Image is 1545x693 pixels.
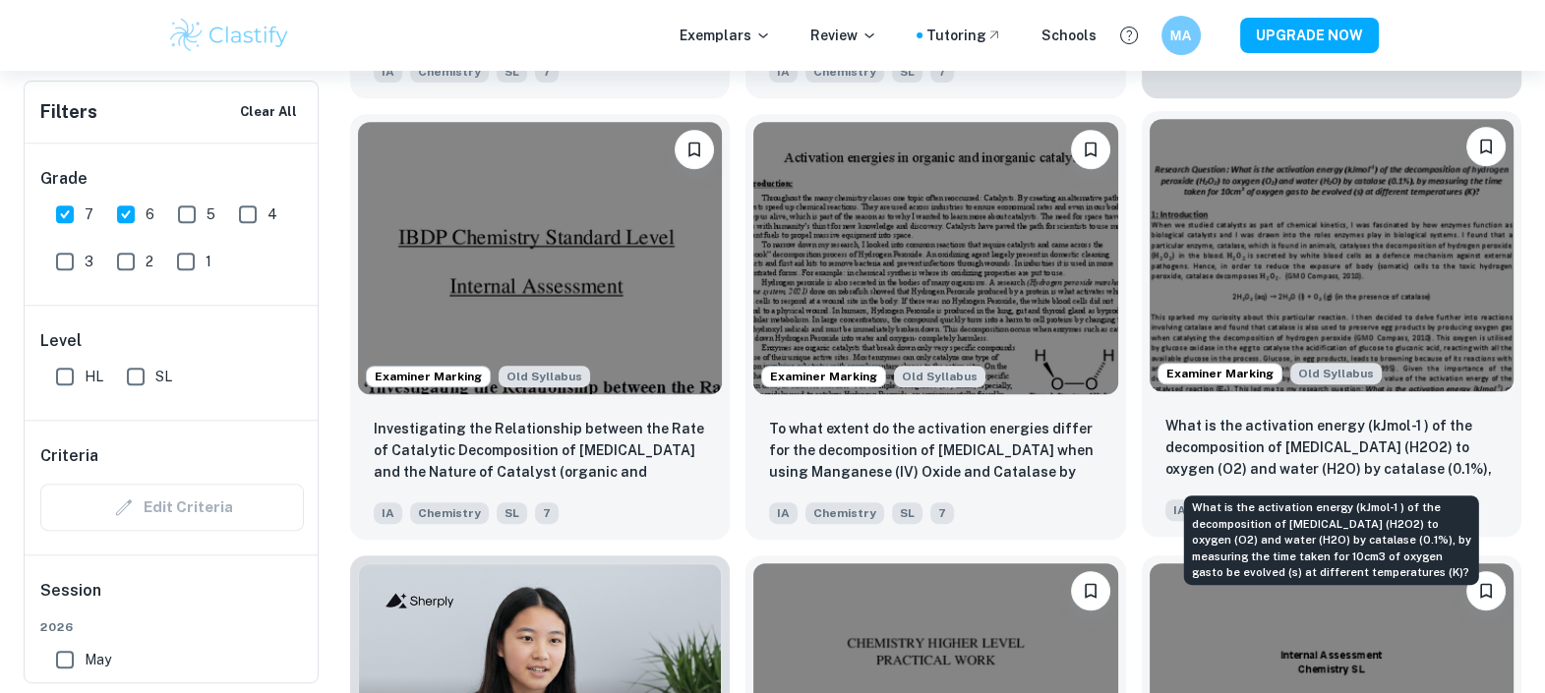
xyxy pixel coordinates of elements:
span: 7 [85,203,93,225]
span: IA [769,502,798,524]
p: Exemplars [680,25,771,46]
span: Chemistry [805,61,884,83]
span: Old Syllabus [1290,363,1382,384]
span: May [85,649,111,670]
p: Review [810,25,877,46]
h6: Filters [40,98,97,126]
span: 7 [930,61,954,83]
span: IA [374,502,402,524]
button: Bookmark [1071,130,1110,169]
span: 7 [535,502,559,524]
span: SL [497,61,527,83]
span: Old Syllabus [894,366,985,387]
a: Tutoring [926,25,1002,46]
span: 7 [535,61,559,83]
span: Chemistry [410,502,489,524]
img: Clastify logo [167,16,292,55]
button: Bookmark [1071,571,1110,610]
span: Examiner Marking [1159,365,1281,382]
span: Examiner Marking [762,368,885,385]
span: Chemistry [805,502,884,524]
span: IA [769,61,798,83]
button: Clear All [235,97,302,127]
span: 4 [267,203,277,225]
span: 5 [207,203,215,225]
span: 7 [930,502,954,524]
span: 2026 [40,618,304,636]
button: Bookmark [1466,127,1506,166]
div: Starting from the May 2025 session, the Chemistry IA requirements have changed. It's OK to refer ... [1290,363,1382,384]
img: Chemistry IA example thumbnail: What is the activation energy (kJmol-1 ) [1150,119,1514,392]
a: Schools [1041,25,1097,46]
span: 3 [85,251,93,272]
p: What is the activation energy (kJmol-1 ) of the decomposition of hydrogen peroxide (H2O2) to oxyg... [1165,415,1498,482]
span: 6 [146,203,154,225]
span: HL [85,366,103,387]
span: Old Syllabus [499,366,590,387]
a: Examiner MarkingStarting from the May 2025 session, the Chemistry IA requirements have changed. I... [745,114,1125,541]
a: Examiner MarkingStarting from the May 2025 session, the Chemistry IA requirements have changed. I... [350,114,730,541]
span: SL [892,61,922,83]
h6: Grade [40,167,304,191]
span: IA [374,61,402,83]
span: 2 [146,251,153,272]
div: Starting from the May 2025 session, the Chemistry IA requirements have changed. It's OK to refer ... [894,366,985,387]
h6: Session [40,579,304,618]
span: SL [892,502,922,524]
img: Chemistry IA example thumbnail: Investigating the Relationship between t [358,122,722,395]
p: Investigating the Relationship between the Rate of Catalytic Decomposition of Hydrogen Peroxide a... [374,418,706,485]
p: To what extent do the activation energies differ for the decomposition of hydrogen peroxide when ... [769,418,1101,485]
span: SL [155,366,172,387]
button: МА [1161,16,1201,55]
h6: Criteria [40,444,98,468]
div: Criteria filters are unavailable when searching by topic [40,484,304,531]
img: Chemistry IA example thumbnail: To what extent do the activation energie [753,122,1117,395]
h6: Level [40,329,304,353]
button: Bookmark [1466,571,1506,610]
div: Starting from the May 2025 session, the Chemistry IA requirements have changed. It's OK to refer ... [499,366,590,387]
button: Help and Feedback [1112,19,1146,52]
span: IA [1165,499,1194,521]
span: Examiner Marking [367,368,490,385]
span: Chemistry [410,61,489,83]
button: Bookmark [675,130,714,169]
button: UPGRADE NOW [1240,18,1379,53]
div: What is the activation energy (kJmol-1 ) of the decomposition of [MEDICAL_DATA] (H2O2) to oxygen ... [1184,495,1479,585]
h6: МА [1169,25,1192,46]
span: 1 [206,251,211,272]
span: SL [497,502,527,524]
a: Examiner MarkingStarting from the May 2025 session, the Chemistry IA requirements have changed. I... [1142,114,1521,541]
